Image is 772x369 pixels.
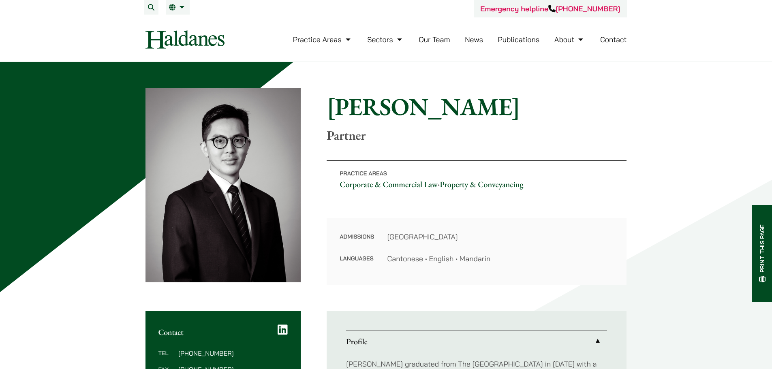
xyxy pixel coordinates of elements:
[158,327,288,337] h2: Contact
[340,179,438,190] a: Corporate & Commercial Law
[554,35,585,44] a: About
[178,350,288,356] dd: [PHONE_NUMBER]
[340,170,387,177] span: Practice Areas
[600,35,627,44] a: Contact
[169,4,186,11] a: EN
[340,253,374,264] dt: Languages
[440,179,523,190] a: Property & Conveyancing
[387,231,614,242] dd: [GEOGRAPHIC_DATA]
[387,253,614,264] dd: Cantonese • English • Mandarin
[327,128,627,143] p: Partner
[145,30,225,49] img: Logo of Haldanes
[346,331,607,352] a: Profile
[498,35,540,44] a: Publications
[367,35,404,44] a: Sectors
[278,324,288,335] a: LinkedIn
[293,35,353,44] a: Practice Areas
[340,231,374,253] dt: Admissions
[419,35,450,44] a: Our Team
[480,4,620,13] a: Emergency helpline[PHONE_NUMBER]
[327,160,627,197] p: •
[158,350,175,366] dt: Tel
[327,92,627,121] h1: [PERSON_NAME]
[465,35,483,44] a: News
